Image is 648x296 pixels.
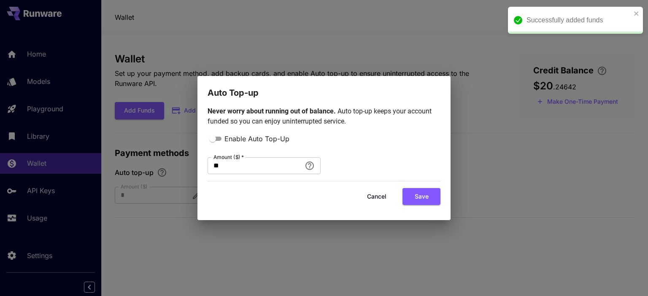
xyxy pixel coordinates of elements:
[208,106,440,126] p: Auto top-up keeps your account funded so you can enjoy uninterrupted service.
[634,10,640,17] button: close
[402,188,440,205] button: Save
[213,153,244,161] label: Amount ($)
[358,188,396,205] button: Cancel
[224,134,289,144] span: Enable Auto Top-Up
[526,15,631,25] div: Successfully added funds
[197,76,451,100] h2: Auto Top-up
[208,107,337,115] span: Never worry about running out of balance.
